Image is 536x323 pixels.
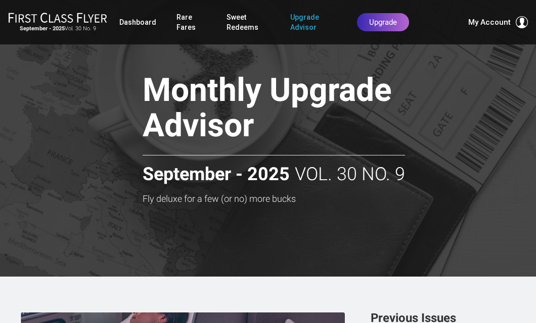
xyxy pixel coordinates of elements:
[8,25,107,32] small: Vol. 30 No. 9
[468,16,511,28] span: My Account
[8,12,107,32] a: First Class FlyerSeptember - 2025Vol. 30 No. 9
[8,12,107,23] img: First Class Flyer
[143,165,290,185] strong: September - 2025
[227,8,270,36] a: Sweet Redeems
[176,8,206,36] a: Rare Fares
[119,13,156,31] a: Dashboard
[290,8,337,36] a: Upgrade Advisor
[468,16,528,28] button: My Account
[143,194,427,204] h3: Fly deluxe for a few (or no) more bucks
[143,155,405,185] h2: Vol. 30 No. 9
[357,13,409,31] a: Upgrade
[20,25,65,32] strong: September - 2025
[143,73,427,147] h1: Monthly Upgrade Advisor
